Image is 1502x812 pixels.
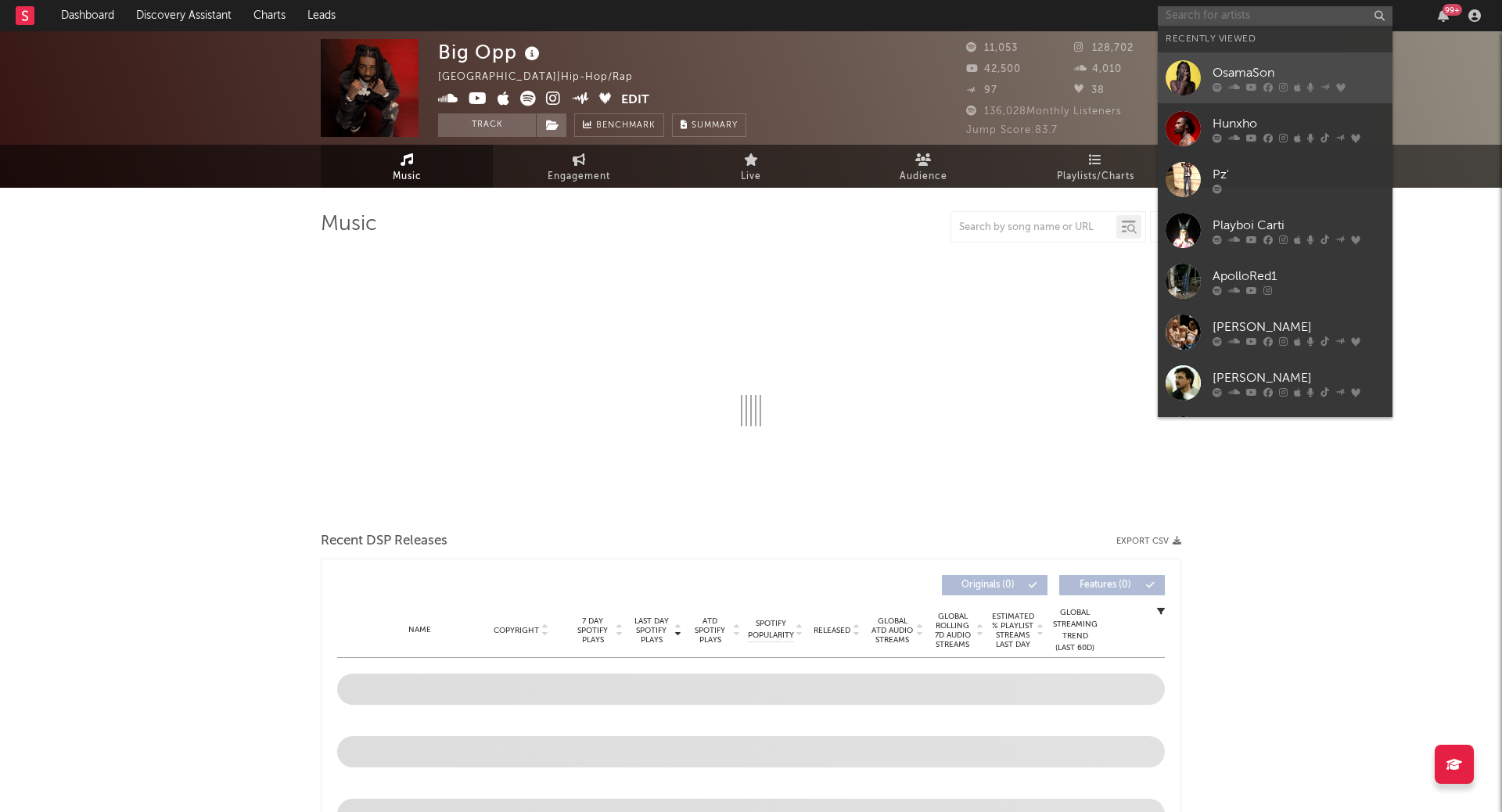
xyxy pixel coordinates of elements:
[952,580,1024,590] span: Originals ( 0 )
[596,117,656,135] span: Benchmark
[1158,205,1392,256] a: Playboi Carti
[1116,537,1181,546] button: Export CSV
[631,616,672,645] span: Last Day Spotify Plays
[966,43,1018,53] span: 11,053
[1213,166,1385,185] div: Pz'
[1158,357,1392,408] a: [PERSON_NAME]
[1438,9,1449,22] button: 99+
[494,626,539,635] span: Copyright
[1158,103,1392,154] a: Hunxho
[1158,52,1392,103] a: OsamaSon
[1074,85,1105,95] span: 38
[837,145,1009,188] a: Audience
[1158,307,1392,357] a: [PERSON_NAME]
[900,167,947,186] span: Audience
[966,125,1058,135] span: Jump Score: 83.7
[574,113,664,137] a: Benchmark
[966,85,997,95] span: 97
[1158,154,1392,205] a: Pz'
[991,612,1034,649] span: Estimated % Playlist Streams Last Day
[1158,256,1392,307] a: ApolloRed1
[814,626,850,635] span: Released
[951,221,1116,234] input: Search by song name or URL
[966,64,1021,74] span: 42,500
[672,113,746,137] button: Summary
[1213,318,1385,337] div: [PERSON_NAME]
[966,106,1122,117] span: 136,028 Monthly Listeners
[942,575,1047,595] button: Originals(0)
[1009,145,1181,188] a: Playlists/Charts
[1057,167,1134,186] span: Playlists/Charts
[1051,607,1098,654] div: Global Streaming Trend (Last 60D)
[1166,30,1385,49] div: Recently Viewed
[1074,43,1134,53] span: 128,702
[748,618,794,641] span: Spotify Popularity
[689,616,731,645] span: ATD Spotify Plays
[1158,408,1392,459] a: ksuuvi
[493,145,665,188] a: Engagement
[321,532,447,551] span: Recent DSP Releases
[692,121,738,130] span: Summary
[1069,580,1141,590] span: Features ( 0 )
[621,91,649,110] button: Edit
[438,68,651,87] div: [GEOGRAPHIC_DATA] | Hip-Hop/Rap
[1213,64,1385,83] div: OsamaSon
[438,39,544,65] div: Big Opp
[1213,115,1385,134] div: Hunxho
[1059,575,1165,595] button: Features(0)
[1213,217,1385,235] div: Playboi Carti
[438,113,536,137] button: Track
[871,616,914,645] span: Global ATD Audio Streams
[572,616,613,645] span: 7 Day Spotify Plays
[665,145,837,188] a: Live
[741,167,761,186] span: Live
[1213,268,1385,286] div: ApolloRed1
[931,612,974,649] span: Global Rolling 7D Audio Streams
[393,167,422,186] span: Music
[548,167,610,186] span: Engagement
[1443,4,1462,16] div: 99 +
[368,624,471,636] div: Name
[1158,6,1392,26] input: Search for artists
[1074,64,1122,74] span: 4,010
[321,145,493,188] a: Music
[1213,369,1385,388] div: [PERSON_NAME]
